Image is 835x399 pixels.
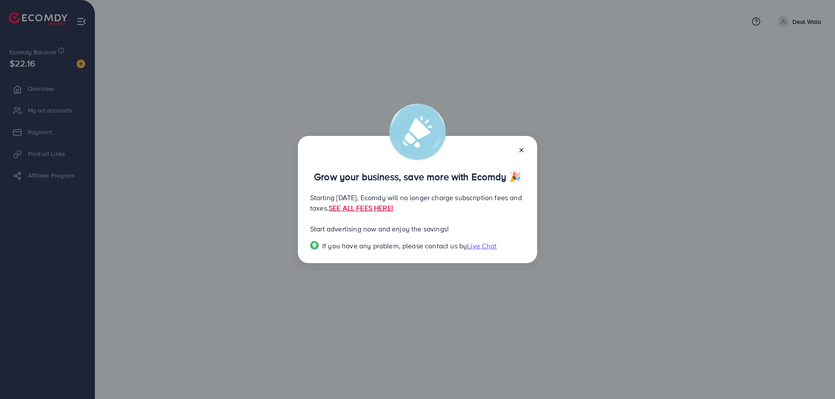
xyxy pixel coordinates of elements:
span: Live Chat [467,241,497,251]
img: Popup guide [310,241,319,250]
img: alert [389,104,446,160]
p: Grow your business, save more with Ecomdy 🎉 [310,171,525,182]
a: SEE ALL FEES HERE! [329,203,393,213]
p: Starting [DATE], Ecomdy will no longer charge subscription fees and taxes. [310,192,525,213]
span: If you have any problem, please contact us by [322,241,467,251]
p: Start advertising now and enjoy the savings! [310,224,525,234]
